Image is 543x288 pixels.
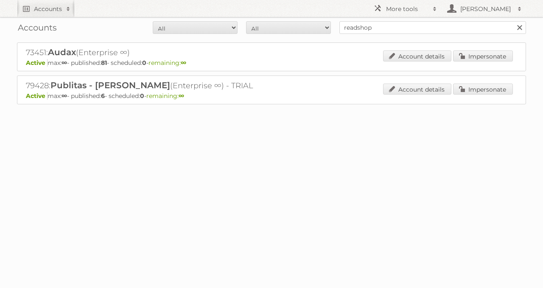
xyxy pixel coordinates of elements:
[26,59,48,67] span: Active
[26,92,517,100] p: max: - published: - scheduled: -
[181,59,186,67] strong: ∞
[101,92,105,100] strong: 6
[26,92,48,100] span: Active
[50,80,170,90] span: Publitas - [PERSON_NAME]
[101,59,107,67] strong: 81
[453,50,513,62] a: Impersonate
[26,47,323,58] h2: 73451: (Enterprise ∞)
[142,59,146,67] strong: 0
[26,59,517,67] p: max: - published: - scheduled: -
[62,59,67,67] strong: ∞
[148,59,186,67] span: remaining:
[179,92,184,100] strong: ∞
[458,5,513,13] h2: [PERSON_NAME]
[383,50,451,62] a: Account details
[453,84,513,95] a: Impersonate
[140,92,144,100] strong: 0
[386,5,428,13] h2: More tools
[26,80,323,91] h2: 79428: (Enterprise ∞) - TRIAL
[62,92,67,100] strong: ∞
[383,84,451,95] a: Account details
[48,47,76,57] span: Audax
[34,5,62,13] h2: Accounts
[146,92,184,100] span: remaining:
